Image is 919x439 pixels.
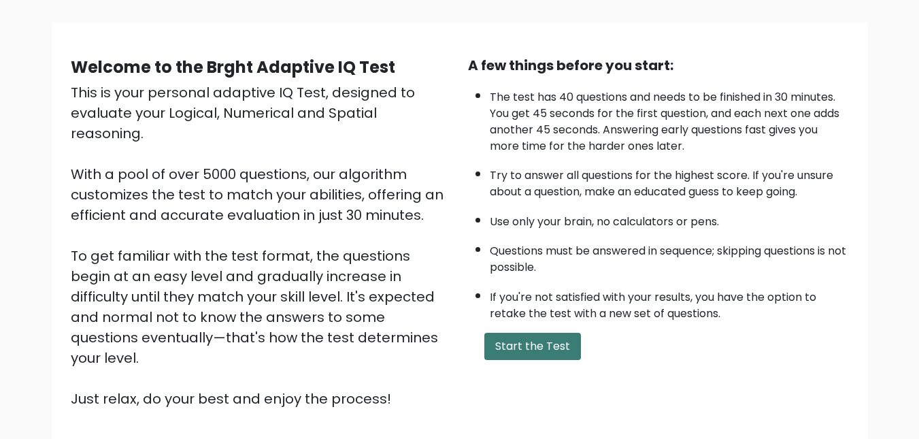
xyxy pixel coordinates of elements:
li: Questions must be answered in sequence; skipping questions is not possible. [490,236,849,276]
li: If you're not satisfied with your results, you have the option to retake the test with a new set ... [490,282,849,322]
div: This is your personal adaptive IQ Test, designed to evaluate your Logical, Numerical and Spatial ... [71,82,452,409]
li: The test has 40 questions and needs to be finished in 30 minutes. You get 45 seconds for the firs... [490,82,849,155]
li: Try to answer all questions for the highest score. If you're unsure about a question, make an edu... [490,161,849,200]
div: A few things before you start: [468,55,849,76]
li: Use only your brain, no calculators or pens. [490,207,849,230]
b: Welcome to the Brght Adaptive IQ Test [71,56,395,78]
button: Start the Test [484,333,581,360]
